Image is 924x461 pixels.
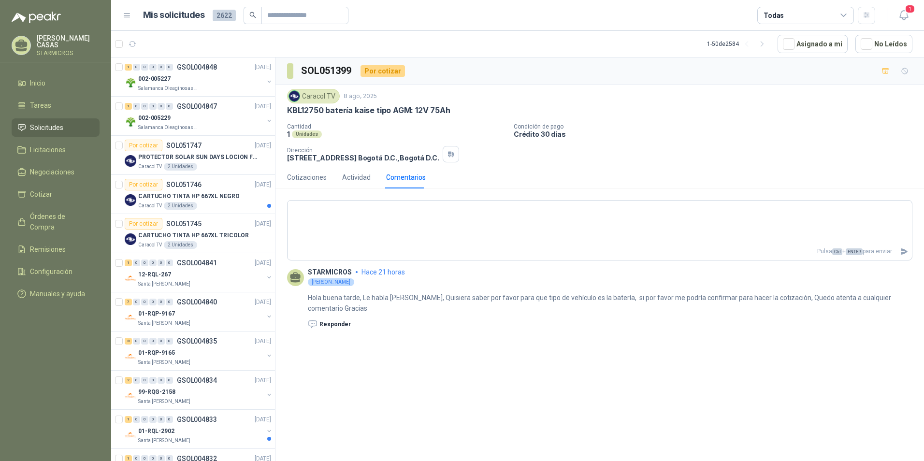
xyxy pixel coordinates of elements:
p: PROTECTOR SOLAR SUN DAYS LOCION FPS 50 CAJA X 24 UN [138,153,259,162]
a: Solicitudes [12,118,100,137]
div: 0 [149,103,157,110]
div: 1 [125,259,132,266]
div: 0 [133,299,140,305]
button: No Leídos [855,35,912,53]
span: Tareas [30,100,51,111]
p: Crédito 30 días [514,130,920,138]
img: Company Logo [125,194,136,206]
div: 0 [158,259,165,266]
div: Cotizaciones [287,172,327,183]
div: 0 [133,103,140,110]
span: Órdenes de Compra [30,211,90,232]
span: Negociaciones [30,167,74,177]
div: 0 [141,259,148,266]
p: Condición de pago [514,123,920,130]
p: Salamanca Oleaginosas SAS [138,85,199,92]
button: Responder [308,319,351,329]
p: [DATE] [255,141,271,150]
div: 0 [141,416,148,423]
a: 7 0 0 0 0 0 GSOL004840[DATE] Company Logo01-RQP-9167Santa [PERSON_NAME] [125,296,273,327]
p: [DATE] [255,415,271,424]
a: Manuales y ayuda [12,285,100,303]
p: STARMICROS [308,268,352,276]
div: 0 [166,64,173,71]
p: [DATE] [255,63,271,72]
p: Hola buena tarde, Le habla [PERSON_NAME], Quisiera saber por favor para que tipo de vehículo es l... [308,292,912,314]
p: Dirección [287,147,439,154]
p: 002-005227 [138,74,171,84]
div: 0 [158,299,165,305]
div: 0 [158,64,165,71]
p: Caracol TV [138,241,162,249]
p: Santa [PERSON_NAME] [138,319,190,327]
p: Salamanca Oleaginosas SAS [138,124,199,131]
div: Caracol TV [287,89,340,103]
span: Ctrl [832,248,842,255]
div: 0 [166,259,173,266]
p: GSOL004840 [177,299,217,305]
img: Company Logo [125,77,136,88]
p: GSOL004834 [177,377,217,384]
div: 0 [158,103,165,110]
div: 0 [149,64,157,71]
a: Licitaciones [12,141,100,159]
p: [DATE] [255,219,271,229]
a: Tareas [12,96,100,115]
div: 0 [149,416,157,423]
p: Santa [PERSON_NAME] [138,359,190,366]
div: Actividad [342,172,371,183]
div: Por cotizar [361,65,405,77]
p: 12-RQL-267 [138,270,171,279]
div: Comentarios [386,172,426,183]
div: [PERSON_NAME] [308,278,354,286]
img: Logo peakr [12,12,61,23]
div: 1 [125,103,132,110]
span: ENTER [846,248,863,255]
span: Remisiones [30,244,66,255]
span: hace 21 horas [361,268,405,276]
div: 2 [125,377,132,384]
p: 01-RQP-9167 [138,309,175,318]
p: 01-RQL-2902 [138,427,174,436]
span: Inicio [30,78,45,88]
p: [DATE] [255,337,271,346]
div: 0 [141,64,148,71]
p: SOL051745 [166,220,202,227]
p: [DATE] [255,298,271,307]
div: 7 [125,299,132,305]
div: Por cotizar [125,218,162,230]
p: Caracol TV [138,202,162,210]
span: 1 [905,4,915,14]
p: STARMICROS [37,50,100,56]
div: 0 [166,103,173,110]
p: Santa [PERSON_NAME] [138,280,190,288]
p: [STREET_ADDRESS] Bogotá D.C. , Bogotá D.C. [287,154,439,162]
div: 0 [149,338,157,345]
div: 0 [149,259,157,266]
p: 99-RQG-2158 [138,388,175,397]
div: 2 Unidades [164,241,197,249]
p: Pulsa + para enviar [288,243,896,260]
a: Negociaciones [12,163,100,181]
p: GSOL004833 [177,416,217,423]
p: GSOL004841 [177,259,217,266]
a: Órdenes de Compra [12,207,100,236]
p: SOL051746 [166,181,202,188]
a: 1 0 0 0 0 0 GSOL004847[DATE] Company Logo002-005229Salamanca Oleaginosas SAS [125,101,273,131]
a: Por cotizarSOL051745[DATE] Company LogoCARTUCHO TINTA HP 667XL TRICOLORCaracol TV2 Unidades [111,214,275,253]
p: CARTUCHO TINTA HP 667XL NEGRO [138,192,240,201]
div: 0 [141,103,148,110]
span: Solicitudes [30,122,63,133]
div: 1 [125,64,132,71]
a: Remisiones [12,240,100,259]
p: GSOL004848 [177,64,217,71]
a: 8 0 0 0 0 0 GSOL004835[DATE] Company Logo01-RQP-9165Santa [PERSON_NAME] [125,335,273,366]
div: 1 [125,416,132,423]
p: Cantidad [287,123,506,130]
div: Unidades [292,130,322,138]
a: Por cotizarSOL051746[DATE] Company LogoCARTUCHO TINTA HP 667XL NEGROCaracol TV2 Unidades [111,175,275,214]
div: 0 [133,338,140,345]
span: 2622 [213,10,236,21]
div: 2 Unidades [164,163,197,171]
div: 0 [149,299,157,305]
